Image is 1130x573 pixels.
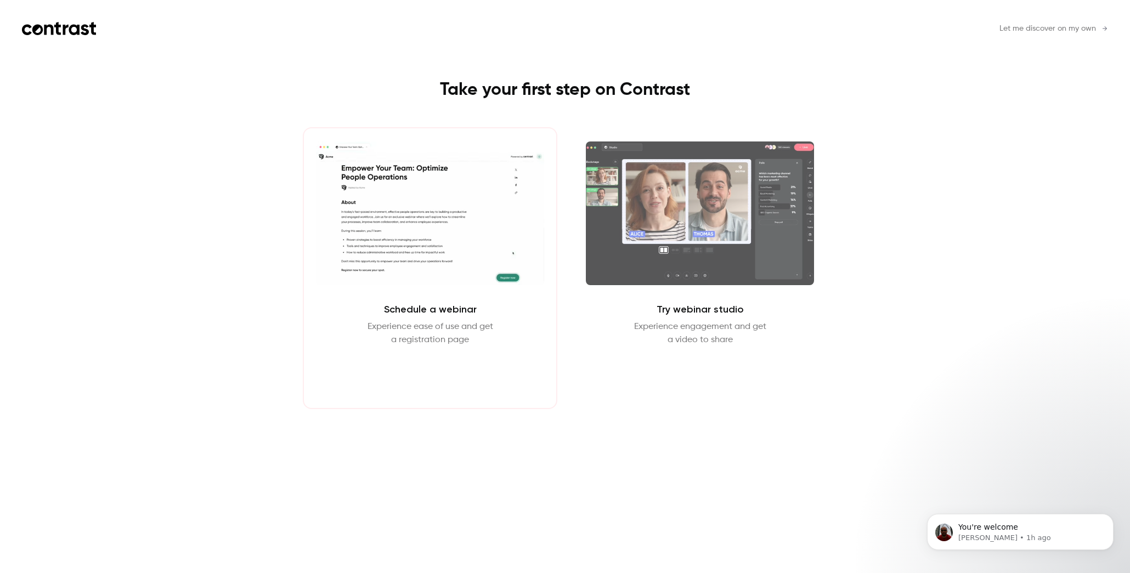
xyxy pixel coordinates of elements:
[911,491,1130,568] iframe: Intercom notifications message
[281,79,849,101] h1: Take your first step on Contrast
[368,320,493,347] p: Experience ease of use and get a registration page
[657,303,744,316] h2: Try webinar studio
[383,360,477,386] button: Schedule webinar
[999,23,1096,35] span: Let me discover on my own
[634,320,766,347] p: Experience engagement and get a video to share
[384,303,477,316] h2: Schedule a webinar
